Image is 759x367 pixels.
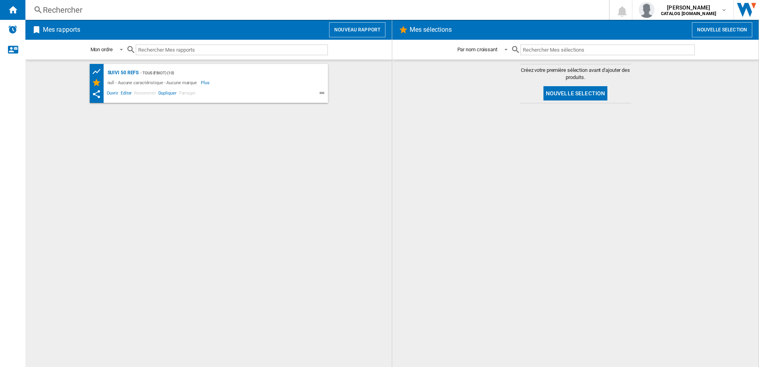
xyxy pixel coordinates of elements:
[157,89,178,99] span: Dupliquer
[106,78,201,87] div: null - Aucune caractéristique - Aucune marque
[408,22,453,37] h2: Mes sélections
[92,67,106,77] div: Tableau des prix des produits
[639,2,655,18] img: profile.jpg
[457,46,497,52] div: Par nom croissant
[543,86,608,100] button: Nouvelle selection
[661,4,716,12] span: [PERSON_NAME]
[106,68,139,78] div: SUIVI 50 REFS
[661,11,716,16] b: CATALOG [DOMAIN_NAME]
[92,78,106,87] div: Mes Sélections
[139,68,312,78] div: - TOUS (fbiot) (10)
[106,89,119,99] span: Ouvrir
[692,22,752,37] button: Nouvelle selection
[329,22,385,37] button: Nouveau rapport
[136,44,328,55] input: Rechercher Mes rapports
[520,67,631,81] span: Créez votre première sélection avant d'ajouter des produits.
[91,46,113,52] div: Mon ordre
[43,4,588,15] div: Rechercher
[8,25,17,34] img: alerts-logo.svg
[201,78,211,87] span: Plus
[520,44,695,55] input: Rechercher Mes sélections
[92,89,101,99] ng-md-icon: Ce rapport a été partagé avec vous
[119,89,133,99] span: Editer
[41,22,82,37] h2: Mes rapports
[178,89,197,99] span: Partager
[133,89,157,99] span: Renommer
